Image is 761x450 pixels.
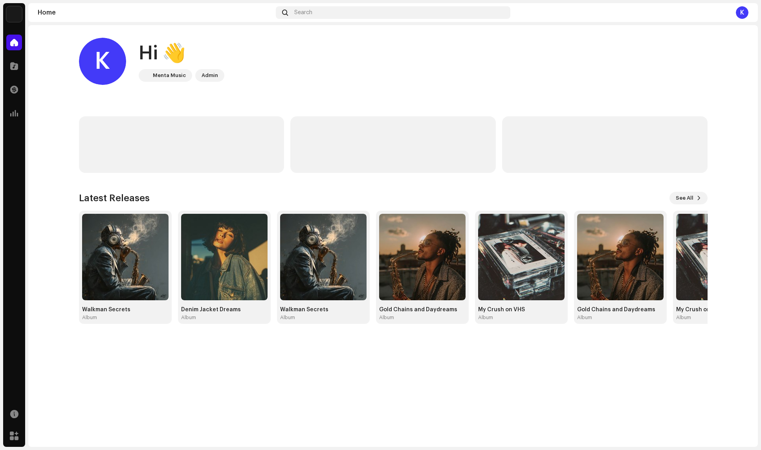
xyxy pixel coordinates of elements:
[736,6,748,19] div: K
[202,71,218,80] div: Admin
[676,314,691,321] div: Album
[79,38,126,85] div: K
[139,41,224,66] div: Hi 👋
[140,71,150,80] img: c1aec8e0-cc53-42f4-96df-0a0a8a61c953
[38,9,273,16] div: Home
[676,190,693,206] span: See All
[153,71,186,80] div: Menta Music
[82,314,97,321] div: Album
[181,214,268,300] img: e0961f81-3c57-46ec-b5a0-69982289ff9f
[82,214,169,300] img: f5afa863-f235-4294-aa06-63de5952c68d
[294,9,312,16] span: Search
[379,214,466,300] img: 6d27f63b-97ab-44bd-93f8-06b53afddef6
[478,314,493,321] div: Album
[478,214,565,300] img: 297786cc-fdc6-4791-84f5-b2e21b9f354a
[669,192,708,204] button: See All
[577,214,664,300] img: e364cb3b-4cd6-4cde-87ed-e19d99c659fc
[280,307,367,313] div: Walkman Secrets
[379,314,394,321] div: Album
[181,307,268,313] div: Denim Jacket Dreams
[577,307,664,313] div: Gold Chains and Daydreams
[6,6,22,22] img: c1aec8e0-cc53-42f4-96df-0a0a8a61c953
[478,307,565,313] div: My Crush on VHS
[577,314,592,321] div: Album
[82,307,169,313] div: Walkman Secrets
[280,314,295,321] div: Album
[181,314,196,321] div: Album
[79,192,150,204] h3: Latest Releases
[280,214,367,300] img: 83657f08-e68a-4075-a9cc-fbde04e8d7f9
[379,307,466,313] div: Gold Chains and Daydreams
